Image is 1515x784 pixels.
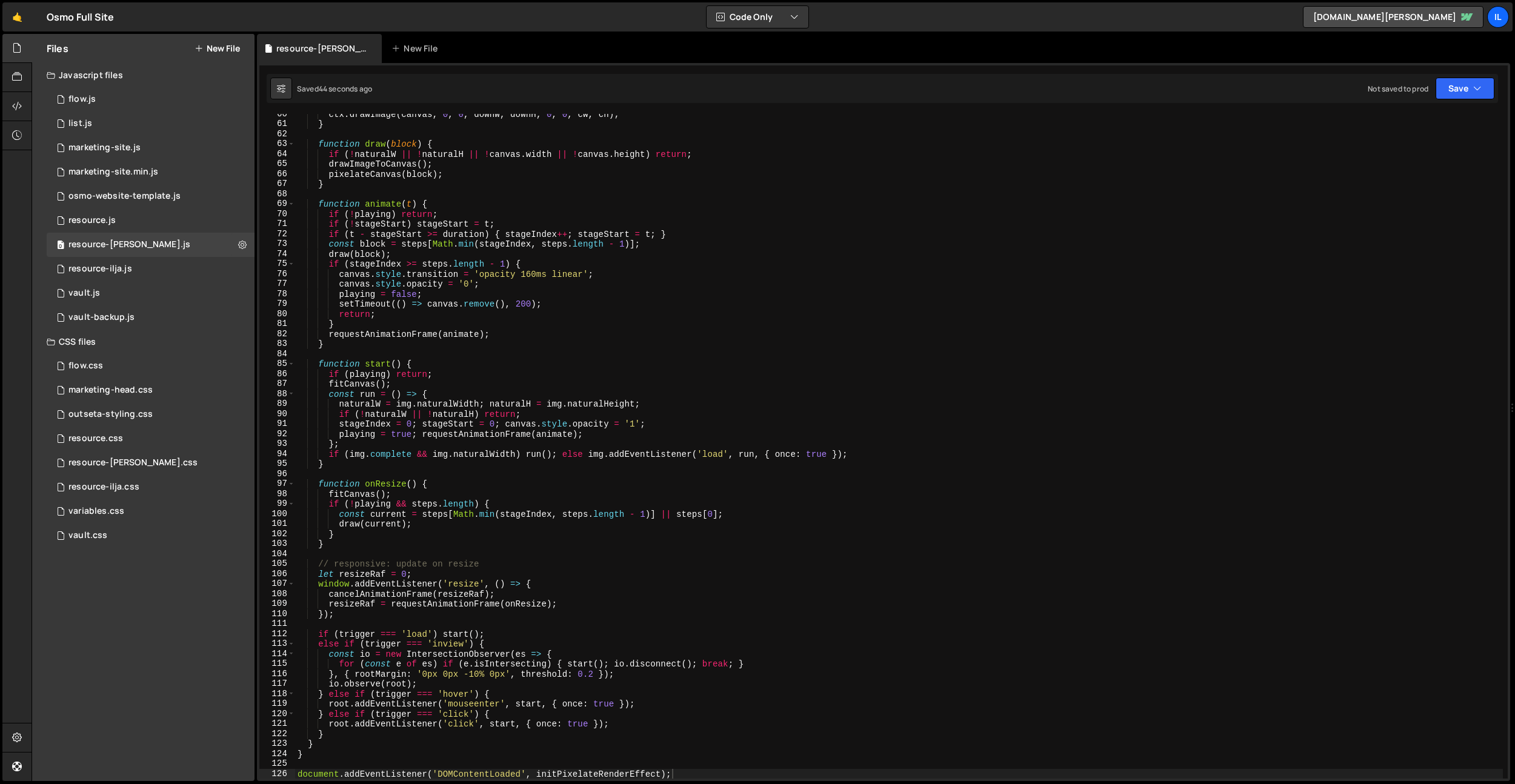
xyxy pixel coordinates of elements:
[68,264,132,274] div: resource-ilja.js
[68,215,116,226] div: resource.js
[259,259,295,269] div: 75
[68,167,158,178] div: marketing-site.min.js
[47,427,255,451] div: 10598/27699.css
[259,129,295,139] div: 62
[68,506,124,517] div: variables.css
[47,208,255,233] div: 10598/27705.js
[259,109,295,119] div: 60
[259,559,295,569] div: 105
[259,479,295,489] div: 97
[68,312,135,323] div: vault-backup.js
[259,239,295,249] div: 73
[259,709,295,719] div: 120
[68,142,141,153] div: marketing-site.js
[259,569,295,579] div: 106
[32,63,255,87] div: Javascript files
[259,249,295,259] div: 74
[259,229,295,239] div: 72
[297,84,372,94] div: Saved
[259,759,295,769] div: 125
[391,42,442,55] div: New File
[47,354,255,378] div: 10598/27345.css
[47,42,68,55] h2: Files
[47,87,255,111] div: 10598/27344.js
[259,439,295,449] div: 93
[259,169,295,179] div: 66
[259,689,295,699] div: 118
[259,659,295,669] div: 115
[47,257,255,281] div: 10598/27700.js
[259,609,295,619] div: 110
[276,42,367,55] div: resource-[PERSON_NAME].js
[259,619,295,629] div: 111
[259,419,295,429] div: 91
[259,189,295,199] div: 68
[259,389,295,399] div: 88
[259,329,295,339] div: 82
[259,209,295,219] div: 70
[259,729,295,739] div: 122
[259,369,295,379] div: 86
[47,233,255,257] div: 10598/27701.js
[259,719,295,729] div: 121
[47,378,255,402] div: 10598/28175.css
[259,349,295,359] div: 84
[259,309,295,319] div: 80
[259,269,295,279] div: 76
[47,402,255,427] div: 10598/27499.css
[47,281,255,305] div: 10598/24130.js
[259,489,295,499] div: 98
[47,305,255,330] div: 10598/25101.js
[259,459,295,469] div: 95
[259,739,295,749] div: 123
[259,499,295,509] div: 99
[68,482,139,493] div: resource-ilja.css
[259,319,295,329] div: 81
[259,379,295,389] div: 87
[259,159,295,169] div: 65
[259,589,295,599] div: 108
[259,539,295,549] div: 103
[47,160,255,184] div: 10598/28787.js
[68,457,198,468] div: resource-[PERSON_NAME].css
[47,475,255,499] div: 10598/27703.css
[68,239,190,250] div: resource-[PERSON_NAME].js
[68,191,181,202] div: osmo-website-template.js
[259,339,295,349] div: 83
[47,523,255,548] div: 10598/25099.css
[259,299,295,309] div: 79
[259,149,295,159] div: 64
[259,399,295,409] div: 89
[259,409,295,419] div: 90
[2,2,32,32] a: 🤙
[47,451,255,475] div: 10598/27702.css
[1303,6,1483,28] a: [DOMAIN_NAME][PERSON_NAME]
[47,499,255,523] div: 10598/27496.css
[259,549,295,559] div: 104
[259,519,295,529] div: 101
[259,279,295,289] div: 77
[47,111,255,136] div: 10598/26158.js
[47,136,255,160] div: 10598/28174.js
[195,44,240,53] button: New File
[68,530,107,541] div: vault.css
[259,579,295,589] div: 107
[68,94,96,105] div: flow.js
[259,449,295,459] div: 94
[259,219,295,229] div: 71
[68,360,103,371] div: flow.css
[57,241,64,251] span: 0
[47,10,114,24] div: Osmo Full Site
[259,679,295,689] div: 117
[68,118,92,129] div: list.js
[1487,6,1509,28] a: Il
[68,288,100,299] div: vault.js
[259,359,295,369] div: 85
[259,749,295,759] div: 124
[68,409,153,420] div: outseta-styling.css
[32,330,255,354] div: CSS files
[68,385,153,396] div: marketing-head.css
[259,179,295,189] div: 67
[259,529,295,539] div: 102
